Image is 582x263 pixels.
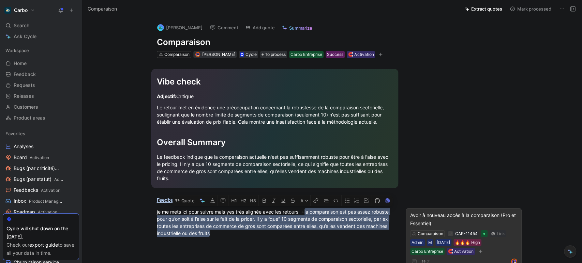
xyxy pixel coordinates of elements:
button: Summarize [279,23,315,33]
div: [DATE] [437,239,450,246]
a: InboxProduct Management [3,196,79,206]
span: Summarize [289,25,312,31]
div: Comparaison [164,51,190,58]
button: Comment [207,23,241,32]
div: Overall Summary [157,136,393,149]
span: Releases [14,93,34,99]
div: CAR-11454 [455,230,477,237]
span: Requests [14,82,35,89]
div: Carbo Entreprise [412,248,443,255]
a: Bugs (par statut)Activation [3,174,79,184]
div: Cycle [245,51,257,58]
span: Favorites [5,130,25,137]
a: Feedback [3,69,79,79]
div: Admin [412,239,423,246]
div: 🧲 Activation [448,248,474,255]
img: Carbo [4,7,11,14]
a: Releases [3,91,79,101]
div: Favorites [3,128,79,139]
span: Customers [14,104,38,110]
div: Workspace [3,45,79,56]
a: export guide [29,242,58,248]
button: ✔️ [448,231,453,236]
span: Feedback [14,71,36,78]
a: Home [3,58,79,68]
div: 🧲 Activation [348,51,374,58]
div: Search [3,20,79,31]
button: Add quote [242,23,278,32]
h1: Carbo [14,7,28,13]
div: Comparaison [418,230,443,237]
a: RoadmapActivation [3,207,79,217]
div: Link [496,230,505,237]
span: Bugs (par statut) [14,176,64,183]
h1: Comparaison [157,37,393,48]
span: Inbox [14,198,63,205]
a: Bugs (par criticité)Activation [3,163,79,173]
a: Product areas [3,113,79,123]
a: Customers [3,102,79,112]
div: 🔥🔥🔥 High [455,239,480,246]
a: BoardActivation [3,152,79,163]
span: Activation [30,155,49,160]
span: Search [14,21,29,30]
mark: la comparaison est pas assez robuste pour qu’on soit à l’aise sur le fait de la pricer. Il y a ”q... [157,208,390,237]
div: Critique [157,93,393,100]
span: Roadmap [14,208,57,216]
div: M [428,239,432,246]
span: [PERSON_NAME] [202,52,235,57]
span: Activation [41,188,60,193]
a: Analyses [3,141,79,152]
a: Ask Cycle [3,31,79,42]
img: logo [157,24,164,31]
span: Product areas [14,114,45,121]
span: To process [265,51,286,58]
a: FeedbacksActivation [3,185,79,195]
img: ✔️ [448,232,452,236]
div: Check our to save all your data in time. [6,241,75,257]
span: Workspace [5,47,29,54]
strong: Adjectif: [157,93,176,99]
span: Activation [54,177,74,182]
span: Board [14,154,49,161]
span: Product Management [29,199,70,204]
div: je me mets ici pour suivre mais yes très alignée avec les retours → [157,208,393,237]
span: Feedbacks [14,187,60,194]
span: Analyses [14,143,33,150]
a: Feedback issu de Notion [157,197,212,203]
button: Extract quotes [462,4,505,14]
div: To process [260,51,287,58]
div: Success [327,51,343,58]
span: Activation [38,210,57,215]
div: Carbo Entreprise [290,51,322,58]
span: Home [14,60,27,67]
div: Le retour met en évidence une préoccupation concernant la robustesse de la comparaison sectoriell... [157,104,393,125]
button: logo[PERSON_NAME] [154,22,206,33]
span: Comparaison [88,5,117,13]
span: Bugs (par criticité) [14,165,64,172]
div: Le feedback indique que la comparaison actuelle n'est pas suffisamment robuste pour être à l'aise... [157,153,393,182]
button: CarboCarbo [3,5,36,15]
button: Quote [173,195,197,206]
span: Ask Cycle [14,32,36,41]
a: Requests [3,80,79,90]
button: A [298,195,310,206]
div: Vibe check [157,76,393,88]
img: avatar [196,52,200,56]
button: Mark processed [507,4,554,14]
div: Avoir à nouveau accès à la comparaison (Pro et Essentiel) [410,211,517,228]
div: Cycle will shut down on the [DATE]. [6,225,75,241]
